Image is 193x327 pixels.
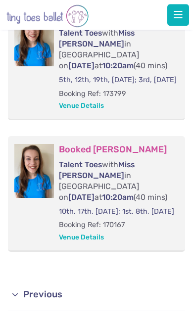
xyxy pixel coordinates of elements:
[59,28,135,48] span: Miss [PERSON_NAME]
[59,101,104,109] a: Venue Details
[68,61,95,70] span: [DATE]
[59,160,102,169] span: Talent Toes
[102,192,134,202] span: 10:20am
[59,220,182,230] p: Booking Ref: 170167
[102,61,134,70] span: 10:20am
[8,280,186,311] a: Previous
[59,75,182,85] p: 5th, 12th, 19th, [DATE]; 3rd, [DATE]
[59,233,104,241] a: Venue Details
[59,207,182,217] p: 10th, 17th, [DATE]; 1st, 8th, [DATE]
[59,28,182,72] p: with in [GEOGRAPHIC_DATA] on at (40 mins)
[59,144,182,155] h3: Booked [PERSON_NAME]
[59,28,102,38] span: Talent Toes
[59,159,182,203] p: with in [GEOGRAPHIC_DATA] on at (40 mins)
[6,2,89,30] img: tiny toes ballet
[59,89,182,99] p: Booking Ref: 173799
[59,160,135,180] span: Miss [PERSON_NAME]
[68,192,95,202] span: [DATE]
